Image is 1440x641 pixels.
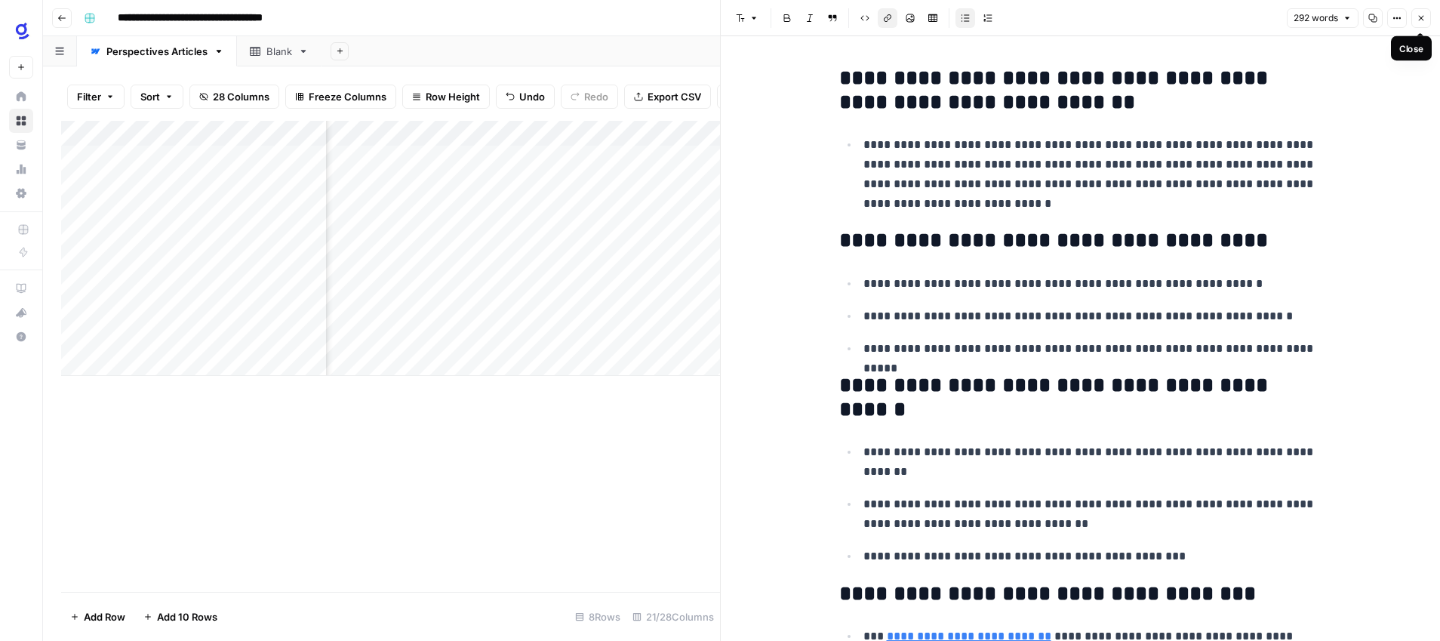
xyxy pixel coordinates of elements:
div: Perspectives Articles [106,44,208,59]
span: Freeze Columns [309,89,386,104]
div: Close [1399,42,1423,55]
span: Export CSV [648,89,701,104]
span: Redo [584,89,608,104]
span: Add Row [84,609,125,624]
button: What's new? [9,300,33,325]
button: Export CSV [624,85,711,109]
button: Freeze Columns [285,85,396,109]
span: Sort [140,89,160,104]
button: Redo [561,85,618,109]
span: Undo [519,89,545,104]
button: Add Row [61,605,134,629]
button: 28 Columns [189,85,279,109]
div: 21/28 Columns [626,605,720,629]
span: 292 words [1294,11,1338,25]
div: Blank [266,44,292,59]
div: 8 Rows [569,605,626,629]
a: Perspectives Articles [77,36,237,66]
button: 292 words [1287,8,1358,28]
span: 28 Columns [213,89,269,104]
div: What's new? [10,301,32,324]
a: AirOps Academy [9,276,33,300]
a: Browse [9,109,33,133]
button: Sort [131,85,183,109]
button: Undo [496,85,555,109]
a: Usage [9,157,33,181]
button: Row Height [402,85,490,109]
span: Filter [77,89,101,104]
button: Add 10 Rows [134,605,226,629]
a: Your Data [9,133,33,157]
span: Add 10 Rows [157,609,217,624]
a: Blank [237,36,322,66]
button: Help + Support [9,325,33,349]
button: Filter [67,85,125,109]
span: Row Height [426,89,480,104]
a: Settings [9,181,33,205]
img: Glean SEO Ops Logo [9,17,36,45]
a: Home [9,85,33,109]
button: Workspace: Glean SEO Ops [9,12,33,50]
